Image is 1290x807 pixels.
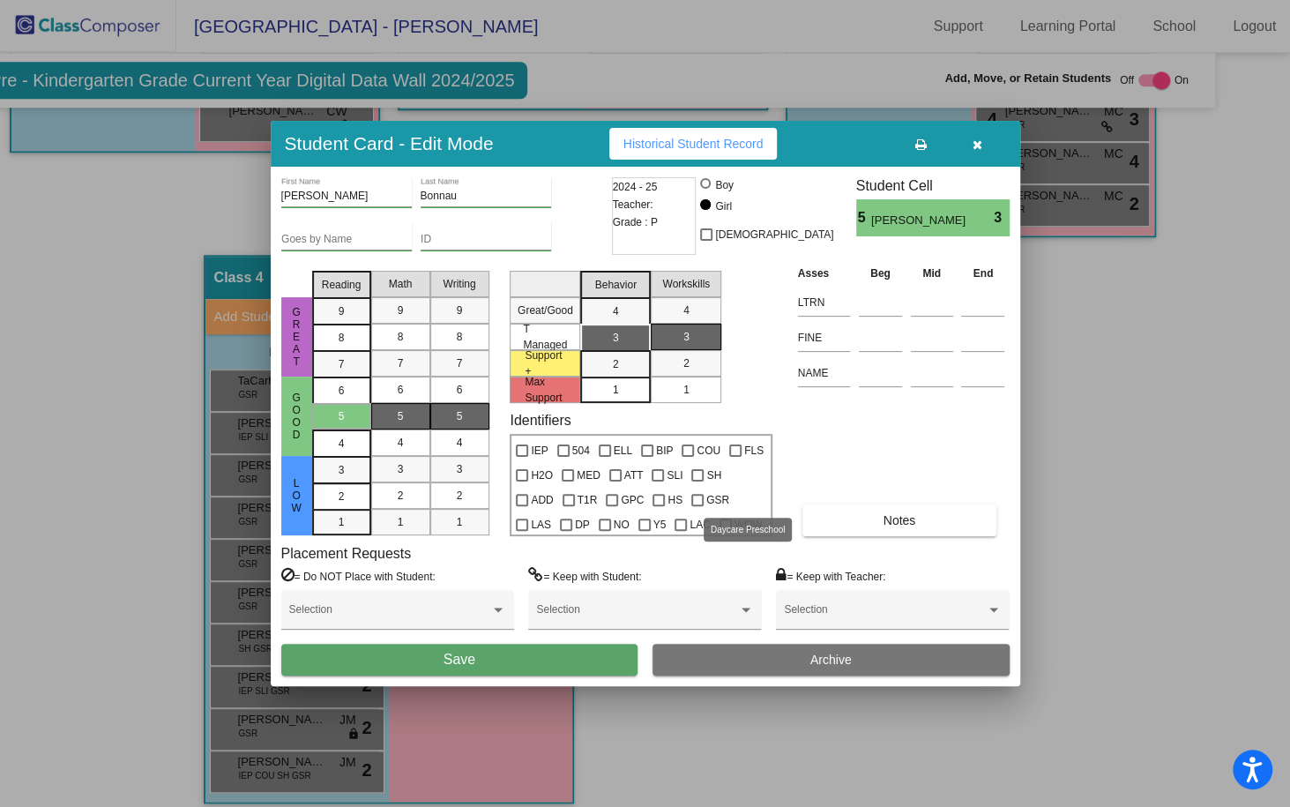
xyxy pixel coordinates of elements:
span: ADD [531,489,553,511]
span: 2 [457,488,463,504]
span: SH [706,465,721,486]
span: GSR [706,489,729,511]
span: 3 [398,461,404,477]
span: Y5 [653,514,667,535]
h3: Student Cell [856,177,1010,194]
span: Notes [884,513,916,527]
label: Identifiers [510,412,570,429]
span: 6 [398,382,404,398]
th: Beg [854,264,906,283]
span: Workskills [662,276,710,292]
span: 5 [856,207,871,228]
span: Save [444,652,475,667]
th: Mid [906,264,958,283]
span: 5 [339,408,345,424]
label: = Keep with Student: [528,567,641,585]
span: 1 [398,514,404,530]
span: 1 [683,382,690,398]
span: 8 [457,329,463,345]
span: [DEMOGRAPHIC_DATA] [715,224,833,245]
span: BIP [656,440,673,461]
span: 4 [398,435,404,451]
div: Boy [714,177,734,193]
span: 7 [457,355,463,371]
span: 3 [613,330,619,346]
span: 9 [398,303,404,318]
span: IEP [531,440,548,461]
span: DP [575,514,590,535]
span: 3 [457,461,463,477]
span: 2 [398,488,404,504]
span: T1R [578,489,598,511]
span: 1 [457,514,463,530]
span: HS [667,489,682,511]
button: Notes [802,504,996,536]
input: assessment [798,360,850,386]
span: 6 [339,383,345,399]
span: SLI [667,465,682,486]
span: Reading [322,277,362,293]
span: Good [288,392,304,441]
span: 4 [457,435,463,451]
span: COU [697,440,720,461]
span: 1 [613,382,619,398]
span: 3 [339,462,345,478]
th: Asses [794,264,854,283]
span: Behavior [595,277,637,293]
span: 6 [457,382,463,398]
span: 3 [683,329,690,345]
span: LAC [690,514,710,535]
span: 9 [457,303,463,318]
span: Math [389,276,413,292]
span: 504 [572,440,590,461]
span: GPC [621,489,644,511]
span: 5 [398,408,404,424]
input: assessment [798,325,850,351]
span: 2 [339,489,345,504]
span: 1 [339,514,345,530]
label: = Keep with Teacher: [776,567,885,585]
span: Historical Student Record [623,137,764,151]
span: 3 [994,207,1009,228]
span: 2 [613,356,619,372]
span: NO [614,514,630,535]
button: Historical Student Record [609,128,778,160]
span: FLS [744,440,764,461]
input: assessment [798,289,850,316]
span: ELL [614,440,632,461]
span: 4 [683,303,690,318]
label: = Do NOT Place with Student: [281,567,436,585]
span: 7 [398,355,404,371]
span: 7 [339,356,345,372]
span: MED [577,465,600,486]
span: Grade : P [613,213,658,231]
span: WOW [734,514,763,535]
h3: Student Card - Edit Mode [285,132,494,154]
span: 8 [398,329,404,345]
span: Great [288,306,304,368]
span: Low [288,477,304,514]
span: ATT [624,465,644,486]
span: 4 [613,303,619,319]
span: H2O [531,465,553,486]
span: Writing [443,276,475,292]
span: 4 [339,436,345,452]
span: 9 [339,303,345,319]
button: Save [281,644,638,676]
span: 2024 - 25 [613,178,658,196]
span: 5 [457,408,463,424]
span: 8 [339,330,345,346]
span: Archive [810,653,852,667]
span: Teacher: [613,196,653,213]
div: Girl [714,198,732,214]
span: 2 [683,355,690,371]
button: Archive [652,644,1010,676]
th: End [957,264,1009,283]
input: goes by name [281,234,412,246]
span: [PERSON_NAME] [871,212,969,229]
span: LAS [531,514,551,535]
label: Placement Requests [281,545,412,562]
